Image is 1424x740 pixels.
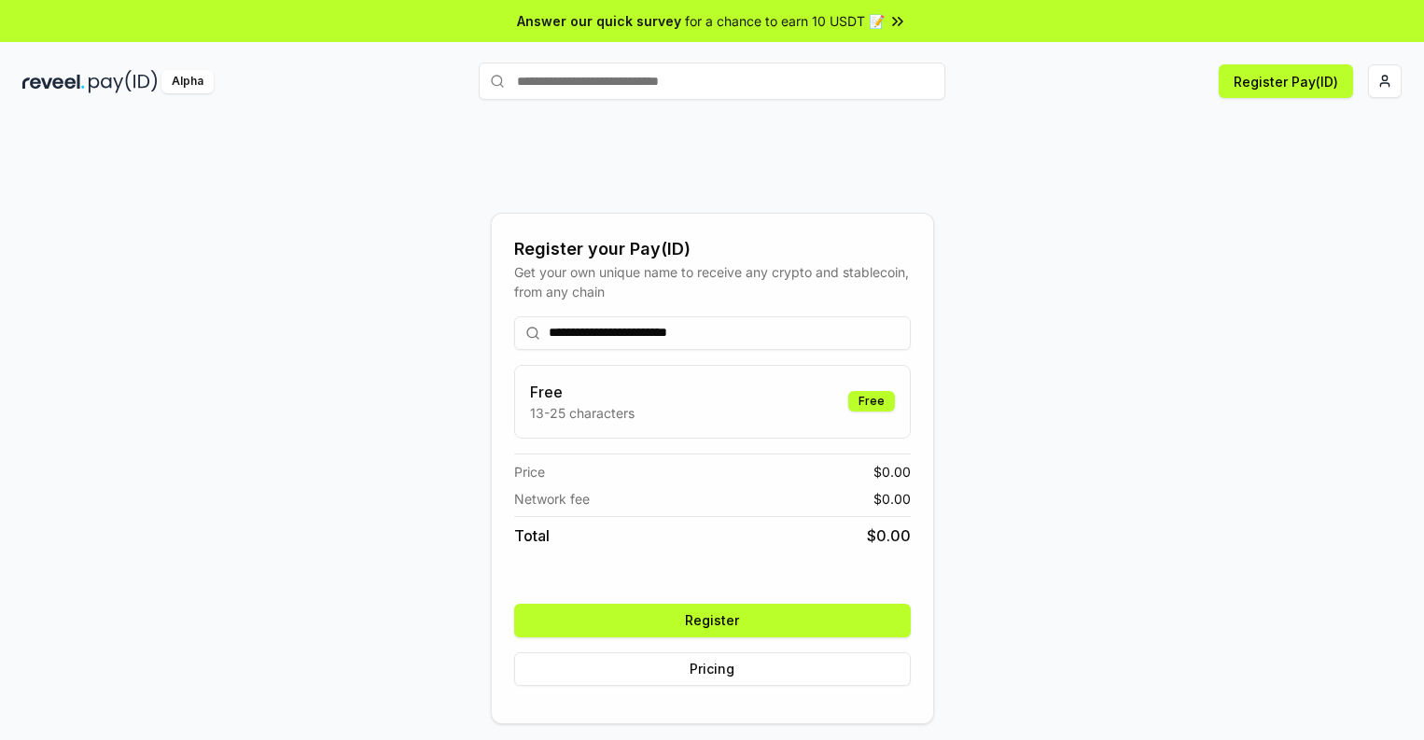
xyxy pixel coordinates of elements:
[514,262,911,301] div: Get your own unique name to receive any crypto and stablecoin, from any chain
[873,462,911,482] span: $ 0.00
[848,391,895,412] div: Free
[530,403,635,423] p: 13-25 characters
[514,652,911,686] button: Pricing
[530,381,635,403] h3: Free
[22,70,85,93] img: reveel_dark
[89,70,158,93] img: pay_id
[514,462,545,482] span: Price
[1219,64,1353,98] button: Register Pay(ID)
[685,11,885,31] span: for a chance to earn 10 USDT 📝
[514,489,590,509] span: Network fee
[867,524,911,547] span: $ 0.00
[514,524,550,547] span: Total
[873,489,911,509] span: $ 0.00
[161,70,214,93] div: Alpha
[517,11,681,31] span: Answer our quick survey
[514,604,911,637] button: Register
[514,236,911,262] div: Register your Pay(ID)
